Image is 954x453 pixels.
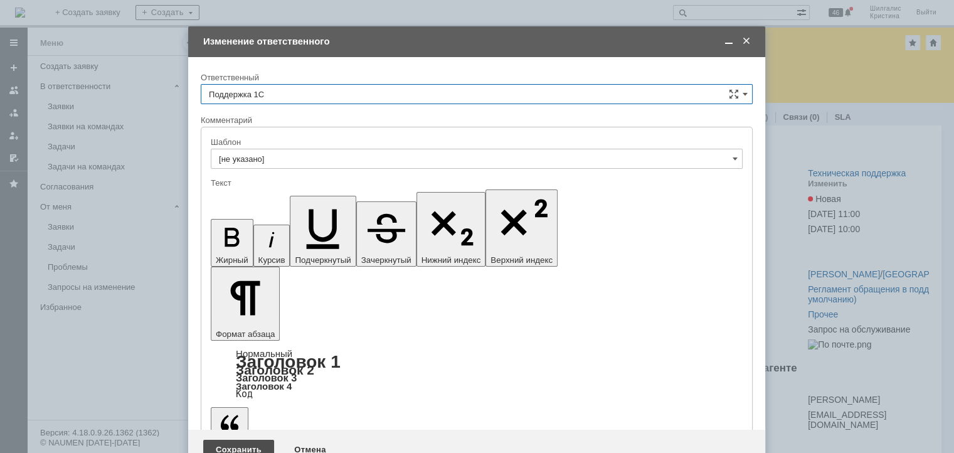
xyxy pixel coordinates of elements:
span: Сложная форма [729,89,739,99]
button: Курсив [253,225,290,267]
a: Нормальный [236,348,292,359]
span: Зачеркнутый [361,255,411,265]
span: Жирный [216,255,248,265]
div: Формат абзаца [211,349,743,398]
span: Закрыть [740,36,753,47]
button: Нижний индекс [416,192,486,267]
div: Изменение ответственного [203,36,753,47]
span: Нижний индекс [421,255,481,265]
span: Курсив [258,255,285,265]
span: Формат абзаца [216,329,275,339]
a: Заголовок 3 [236,372,297,383]
button: Жирный [211,219,253,267]
span: Свернуть (Ctrl + M) [723,36,735,47]
button: Цитата [211,407,248,450]
div: Текст [211,179,740,187]
div: Комментарий [201,115,753,127]
button: Зачеркнутый [356,201,416,267]
a: Заголовок 4 [236,381,292,392]
div: Ответственный [201,73,750,82]
span: Верхний индекс [490,255,553,265]
a: Заголовок 1 [236,352,341,371]
button: Формат абзаца [211,267,280,341]
div: Шаблон [211,138,740,146]
a: Заголовок 2 [236,363,314,377]
span: Подчеркнутый [295,255,351,265]
a: Код [236,388,253,400]
button: Подчеркнутый [290,196,356,267]
button: Верхний индекс [485,189,558,267]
